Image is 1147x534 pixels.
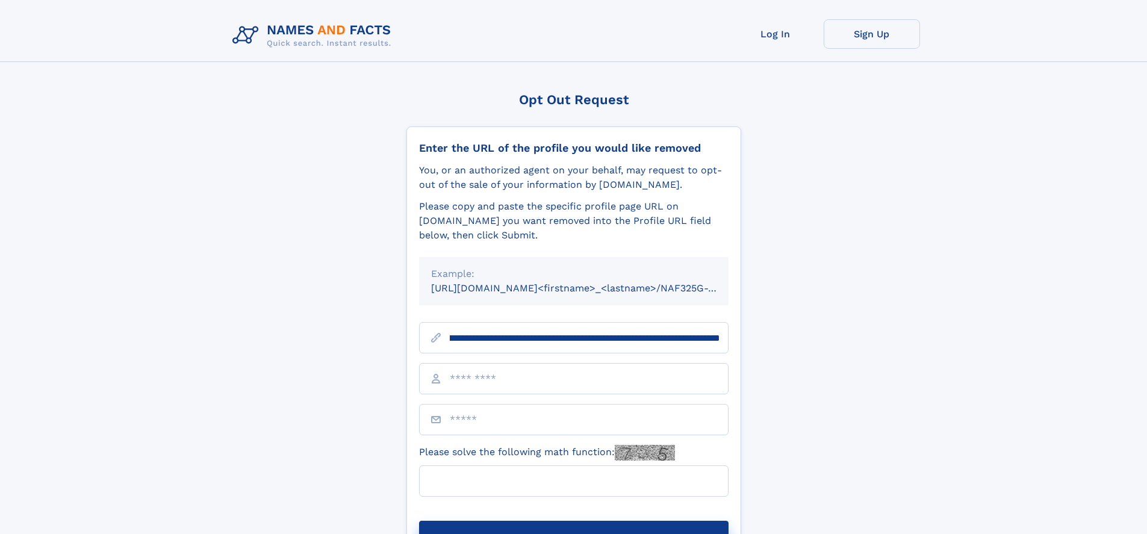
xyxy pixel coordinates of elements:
[824,19,920,49] a: Sign Up
[419,199,729,243] div: Please copy and paste the specific profile page URL on [DOMAIN_NAME] you want removed into the Pr...
[727,19,824,49] a: Log In
[228,19,401,52] img: Logo Names and Facts
[419,163,729,192] div: You, or an authorized agent on your behalf, may request to opt-out of the sale of your informatio...
[419,141,729,155] div: Enter the URL of the profile you would like removed
[406,92,741,107] div: Opt Out Request
[431,282,751,294] small: [URL][DOMAIN_NAME]<firstname>_<lastname>/NAF325G-xxxxxxxx
[419,445,675,461] label: Please solve the following math function:
[431,267,716,281] div: Example:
